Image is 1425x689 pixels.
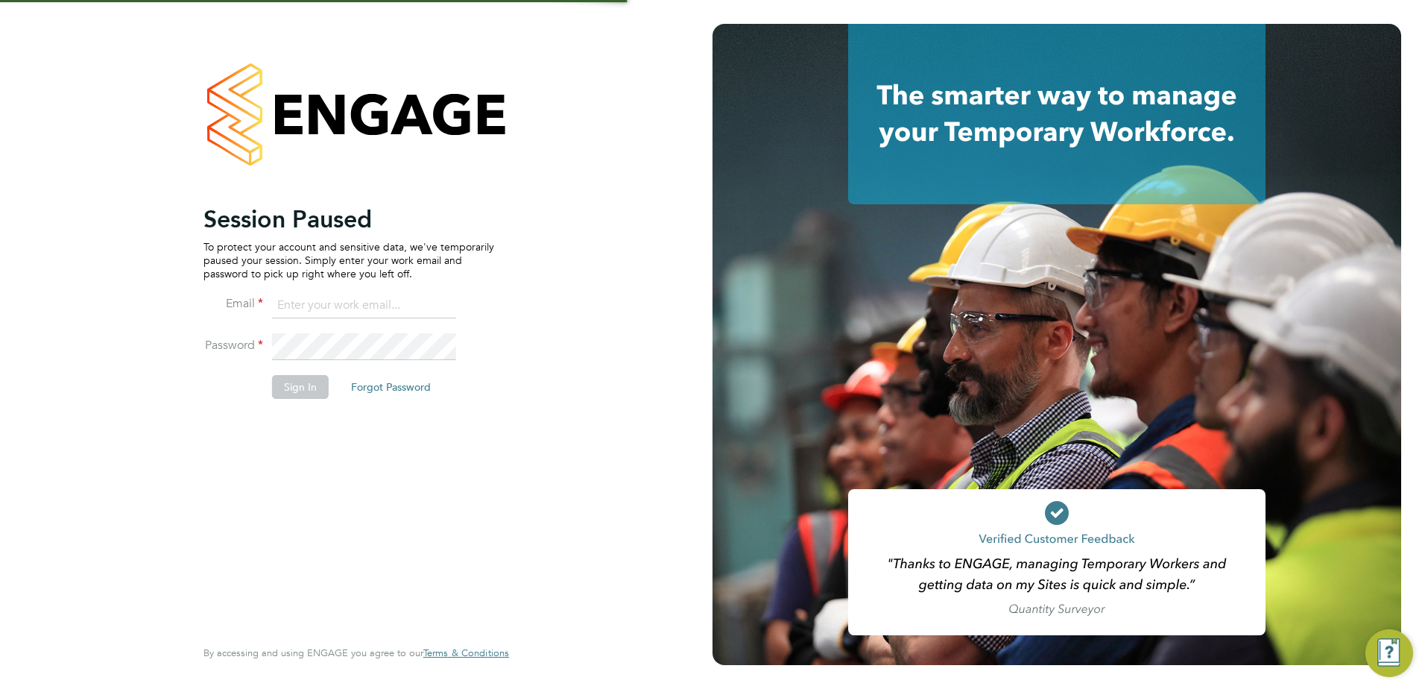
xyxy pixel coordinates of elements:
[203,646,509,659] span: By accessing and using ENGAGE you agree to our
[272,292,456,319] input: Enter your work email...
[423,646,509,659] span: Terms & Conditions
[339,375,443,399] button: Forgot Password
[203,296,263,312] label: Email
[1365,629,1413,677] button: Engage Resource Center
[203,240,494,281] p: To protect your account and sensitive data, we've temporarily paused your session. Simply enter y...
[203,338,263,353] label: Password
[272,375,329,399] button: Sign In
[423,647,509,659] a: Terms & Conditions
[203,204,494,234] h2: Session Paused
